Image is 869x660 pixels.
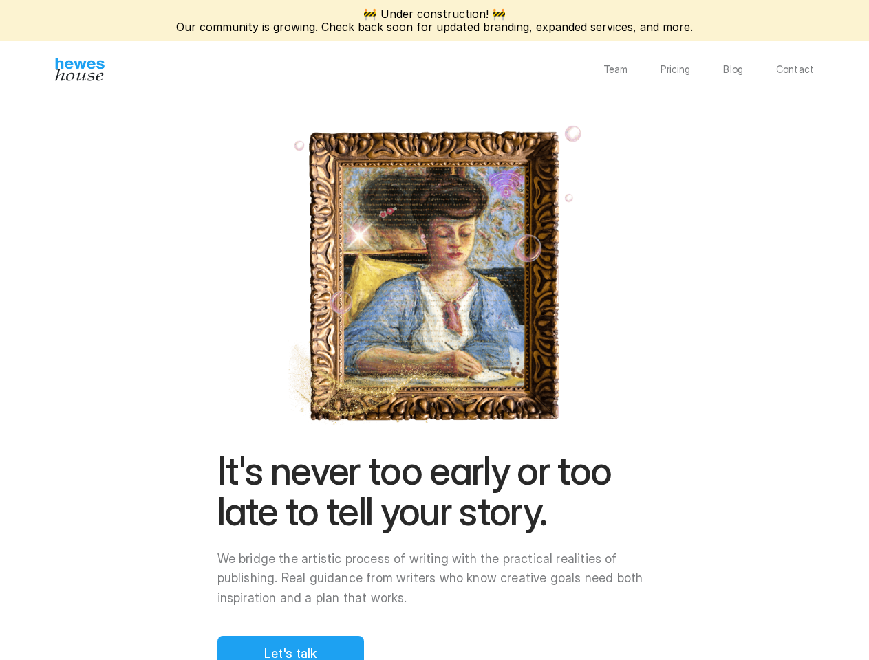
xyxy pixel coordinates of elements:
p: We bridge the artistic process of writing with the practical realities of publishing. Real guidan... [217,549,652,608]
a: Pricing [661,65,690,74]
a: Contact [776,65,814,74]
a: Team [603,65,628,74]
p: Our community is growing. Check back soon for updated branding, expanded services, and more. [176,21,693,34]
img: Pierre Bonnard's "Misia Godebska Writing" depicts a woman writing in her notebook. You'll be just... [282,120,588,429]
img: Hewes House’s book coach services offer creative writing courses, writing class to learn differen... [55,58,105,81]
a: Blog [723,65,743,74]
p: 🚧 Under construction! 🚧 [176,8,693,21]
h1: It's never too early or too late to tell your story. [217,451,652,533]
